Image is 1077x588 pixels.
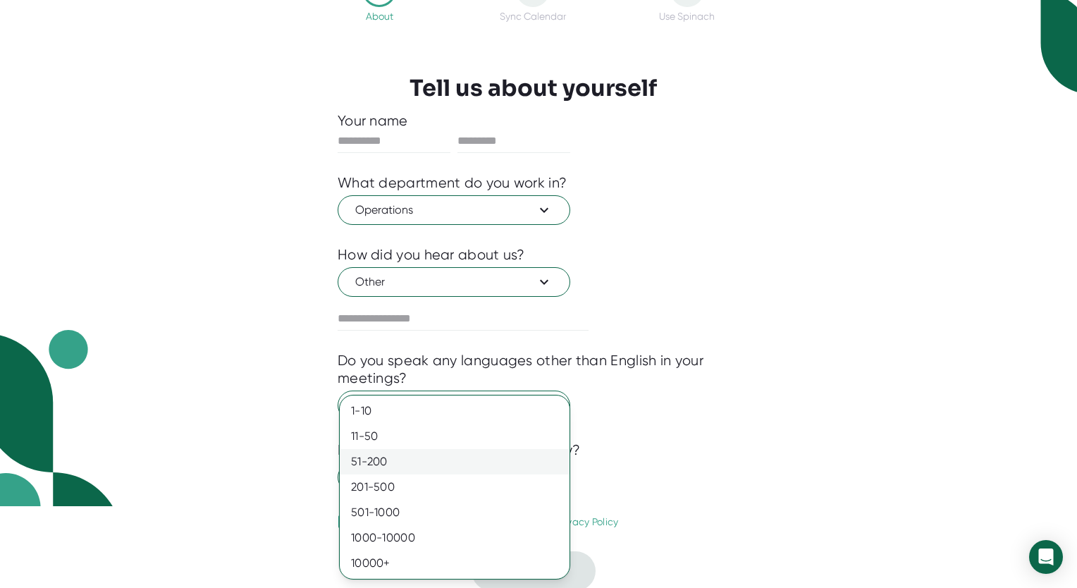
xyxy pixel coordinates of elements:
[1029,540,1063,574] div: Open Intercom Messenger
[340,525,570,551] div: 1000-10000
[340,424,570,449] div: 11-50
[340,398,570,424] div: 1-10
[340,474,570,500] div: 201-500
[340,449,570,474] div: 51-200
[340,500,570,525] div: 501-1000
[340,551,570,576] div: 10000+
